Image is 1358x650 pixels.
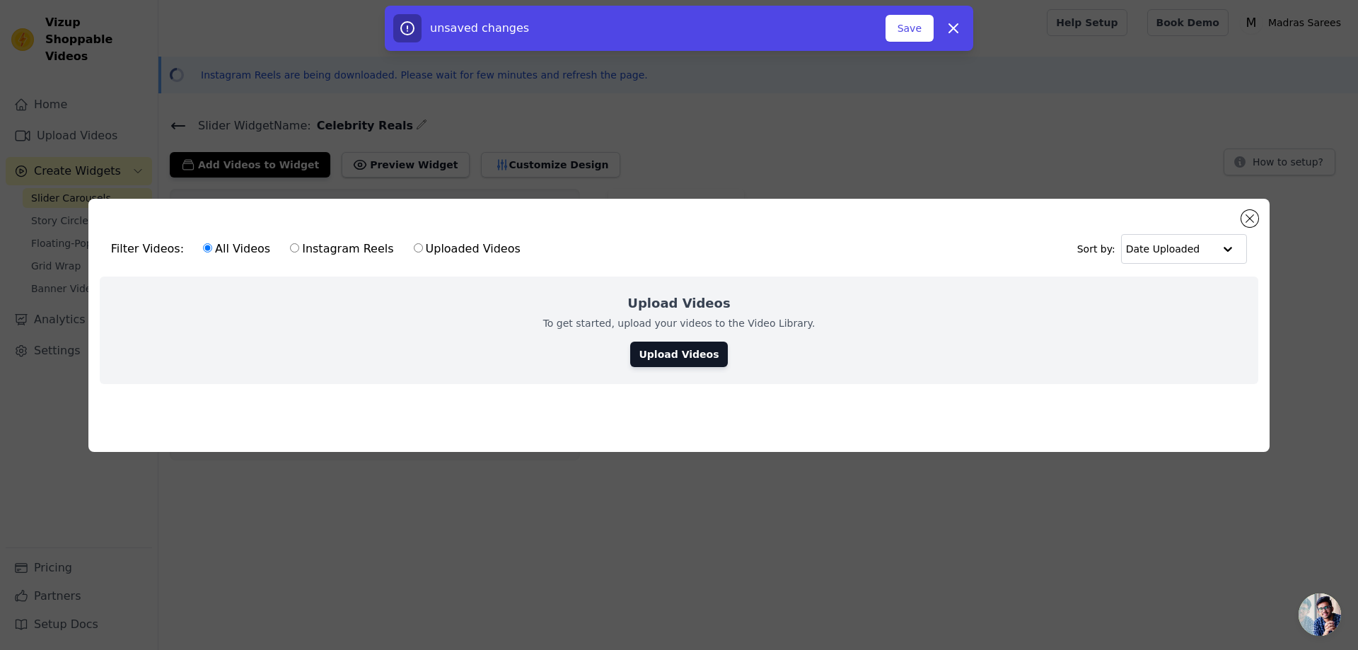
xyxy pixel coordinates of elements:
[886,15,934,42] button: Save
[543,316,816,330] p: To get started, upload your videos to the Video Library.
[111,233,528,265] div: Filter Videos:
[630,342,727,367] a: Upload Videos
[289,240,394,258] label: Instagram Reels
[627,294,730,313] h2: Upload Videos
[1241,210,1258,227] button: Close modal
[1299,593,1341,636] div: Open chat
[202,240,271,258] label: All Videos
[1077,234,1248,264] div: Sort by:
[413,240,521,258] label: Uploaded Videos
[430,21,529,35] span: unsaved changes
